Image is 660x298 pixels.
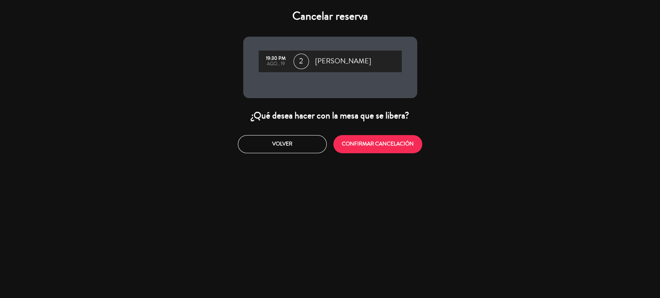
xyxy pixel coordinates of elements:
[293,54,309,69] span: 2
[333,135,422,153] button: CONFIRMAR CANCELACIÓN
[243,110,417,122] div: ¿Qué desea hacer con la mesa que se libera?
[263,61,290,67] div: ago., 19
[243,9,417,23] h4: Cancelar reserva
[238,135,327,153] button: Volver
[263,56,290,61] div: 19:30 PM
[315,56,371,67] span: [PERSON_NAME]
